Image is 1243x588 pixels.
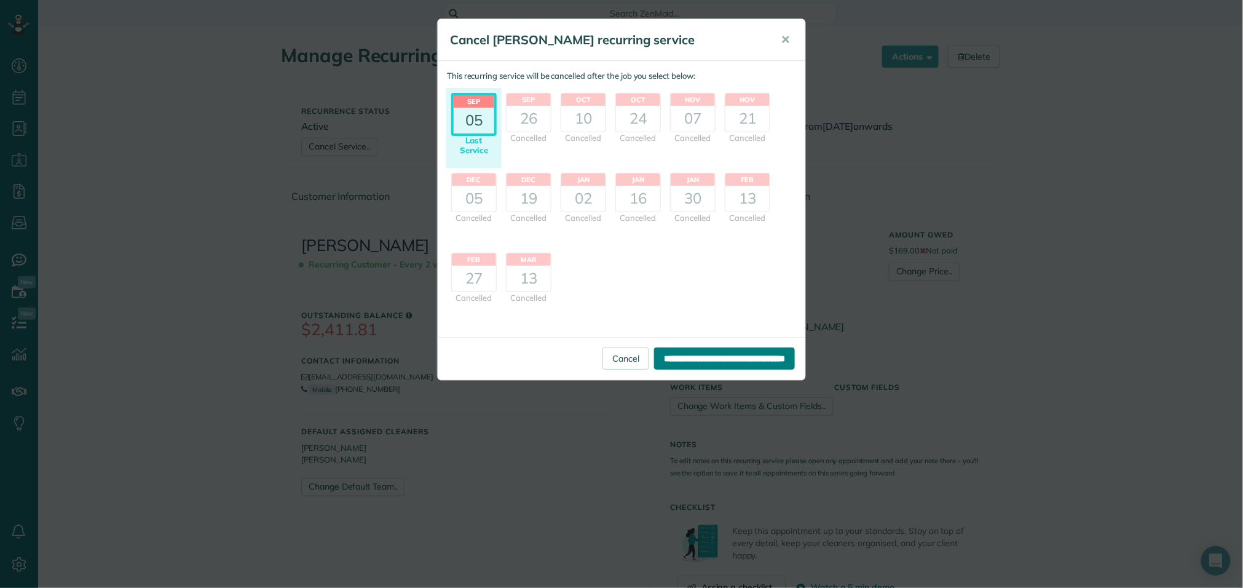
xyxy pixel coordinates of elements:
[506,212,551,224] div: Cancelled
[725,212,770,224] div: Cancelled
[450,31,764,49] h5: Cancel [PERSON_NAME] recurring service
[615,212,661,224] div: Cancelled
[670,132,716,144] div: Cancelled
[452,253,496,266] header: Feb
[671,106,715,132] div: 07
[725,186,770,212] div: 13
[561,186,606,212] div: 02
[507,186,551,212] div: 19
[561,132,606,144] div: Cancelled
[507,253,551,266] header: Mar
[670,212,716,224] div: Cancelled
[452,266,496,292] div: 27
[454,95,494,108] header: Sep
[725,173,770,186] header: Feb
[561,106,606,132] div: 10
[507,173,551,186] header: Dec
[616,106,660,132] div: 24
[725,106,770,132] div: 21
[602,348,649,370] a: Cancel
[452,173,496,186] header: Dec
[616,93,660,106] header: Oct
[616,186,660,212] div: 16
[506,132,551,144] div: Cancelled
[451,136,497,155] div: Last Service
[561,212,606,224] div: Cancelled
[561,173,606,186] header: Jan
[671,186,715,212] div: 30
[454,108,494,133] div: 05
[451,212,497,224] div: Cancelled
[507,93,551,106] header: Sep
[671,173,715,186] header: Jan
[725,93,770,106] header: Nov
[451,292,497,304] div: Cancelled
[561,93,606,106] header: Oct
[447,70,796,82] p: This recurring service will be cancelled after the job you select below:
[507,266,551,292] div: 13
[616,173,660,186] header: Jan
[615,132,661,144] div: Cancelled
[671,93,715,106] header: Nov
[725,132,770,144] div: Cancelled
[507,106,551,132] div: 26
[781,33,790,47] span: ✕
[506,292,551,304] div: Cancelled
[452,186,496,212] div: 05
